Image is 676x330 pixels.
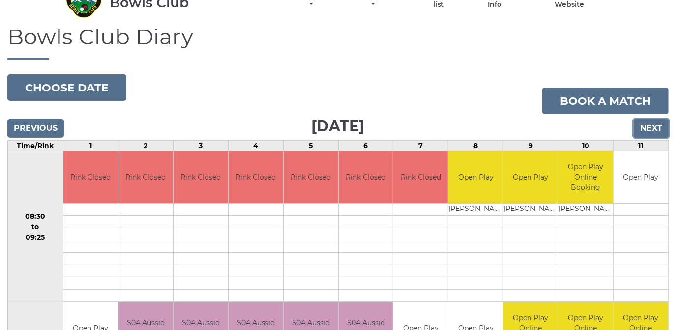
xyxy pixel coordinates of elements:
[448,203,503,215] td: [PERSON_NAME]
[283,141,338,151] td: 5
[614,141,669,151] td: 11
[7,74,126,101] button: Choose date
[393,151,448,203] td: Rink Closed
[503,151,558,203] td: Open Play
[8,141,63,151] td: Time/Rink
[614,151,668,203] td: Open Play
[503,141,558,151] td: 9
[503,203,558,215] td: [PERSON_NAME]
[284,151,338,203] td: Rink Closed
[118,151,173,203] td: Rink Closed
[229,151,283,203] td: Rink Closed
[558,141,614,151] td: 10
[542,88,669,114] a: Book a match
[174,151,228,203] td: Rink Closed
[7,25,669,60] h1: Bowls Club Diary
[173,141,228,151] td: 3
[7,119,64,138] input: Previous
[63,141,118,151] td: 1
[118,141,173,151] td: 2
[228,141,283,151] td: 4
[634,119,669,138] input: Next
[558,151,613,203] td: Open Play Online Booking
[393,141,448,151] td: 7
[448,151,503,203] td: Open Play
[8,151,63,302] td: 08:30 to 09:25
[558,203,613,215] td: [PERSON_NAME]
[63,151,118,203] td: Rink Closed
[339,151,393,203] td: Rink Closed
[448,141,503,151] td: 8
[338,141,393,151] td: 6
